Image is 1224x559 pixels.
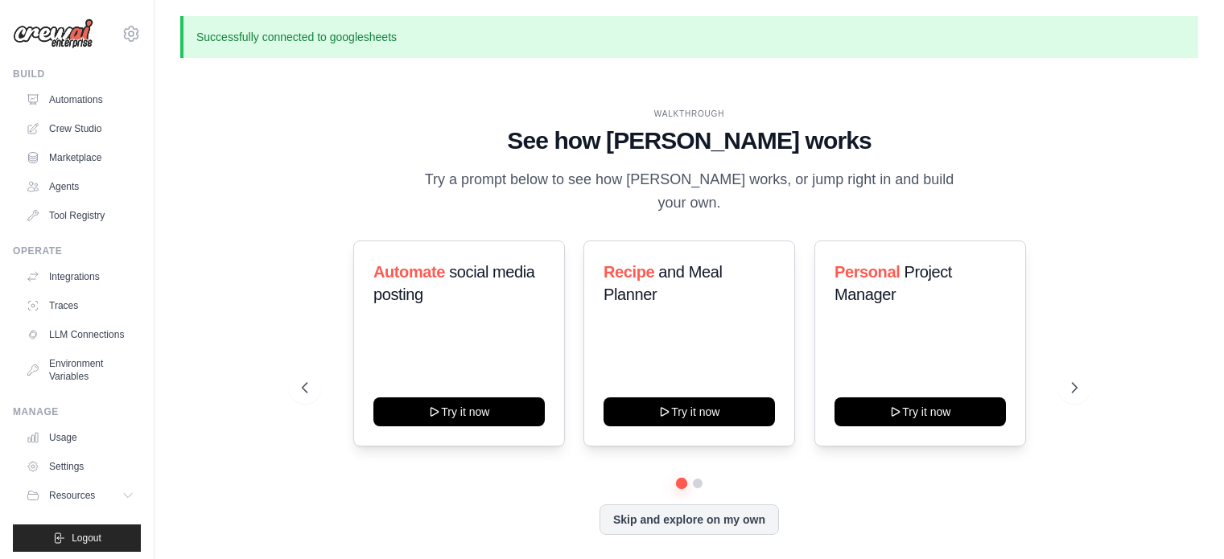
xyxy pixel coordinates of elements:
[19,145,141,171] a: Marketplace
[302,126,1078,155] h1: See how [PERSON_NAME] works
[835,397,1006,426] button: Try it now
[19,425,141,450] a: Usage
[604,263,654,281] span: Recipe
[13,524,141,552] button: Logout
[19,264,141,290] a: Integrations
[19,454,141,479] a: Settings
[19,322,141,347] a: LLM Connections
[600,504,779,535] button: Skip and explore on my own
[19,87,141,113] a: Automations
[373,397,545,426] button: Try it now
[72,532,101,545] span: Logout
[835,263,952,303] span: Project Manager
[13,245,141,257] div: Operate
[302,108,1078,120] div: WALKTHROUGH
[19,203,141,228] a: Tool Registry
[604,263,722,303] span: and Meal Planner
[19,116,141,142] a: Crew Studio
[13,405,141,418] div: Manage
[373,263,535,303] span: social media posting
[180,16,1198,58] p: Successfully connected to googlesheets
[19,351,141,389] a: Environment Variables
[604,397,775,426] button: Try it now
[835,263,900,281] span: Personal
[373,263,445,281] span: Automate
[13,68,141,80] div: Build
[19,174,141,199] a: Agents
[49,489,95,502] span: Resources
[19,293,141,319] a: Traces
[13,18,93,49] img: Logo
[19,483,141,508] button: Resources
[419,168,960,216] p: Try a prompt below to see how [PERSON_NAME] works, or jump right in and build your own.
